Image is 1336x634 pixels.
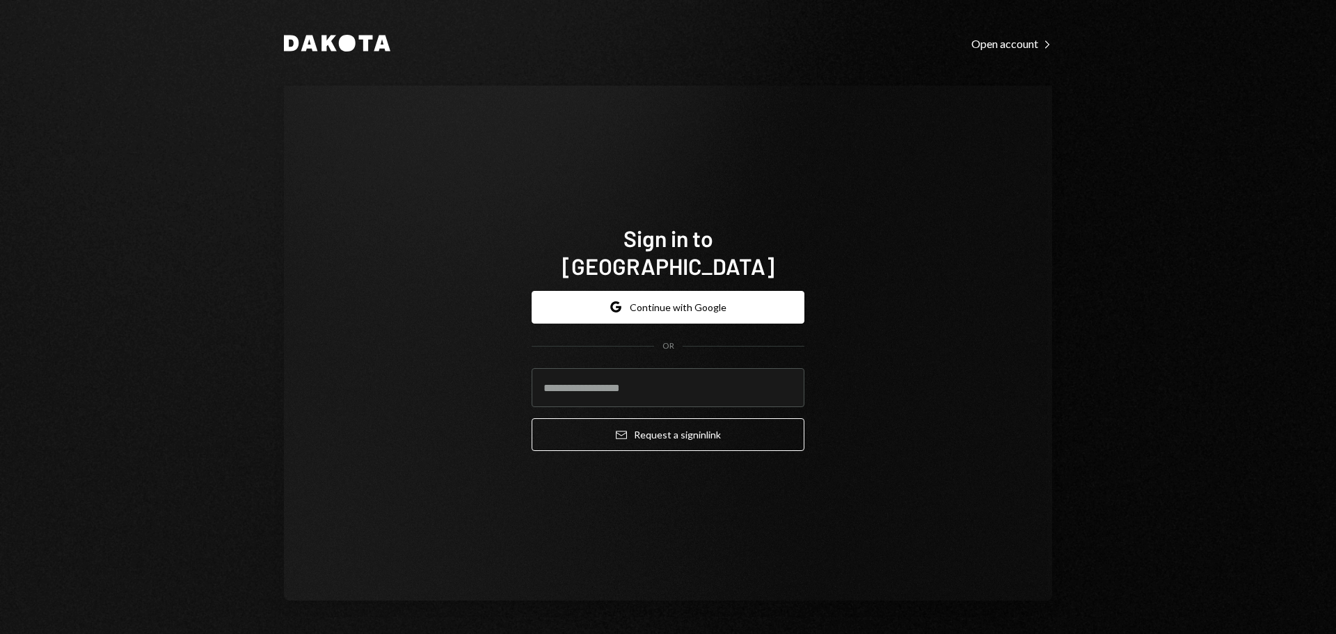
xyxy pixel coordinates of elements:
[532,224,804,280] h1: Sign in to [GEOGRAPHIC_DATA]
[971,35,1052,51] a: Open account
[532,291,804,324] button: Continue with Google
[662,340,674,352] div: OR
[532,418,804,451] button: Request a signinlink
[971,37,1052,51] div: Open account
